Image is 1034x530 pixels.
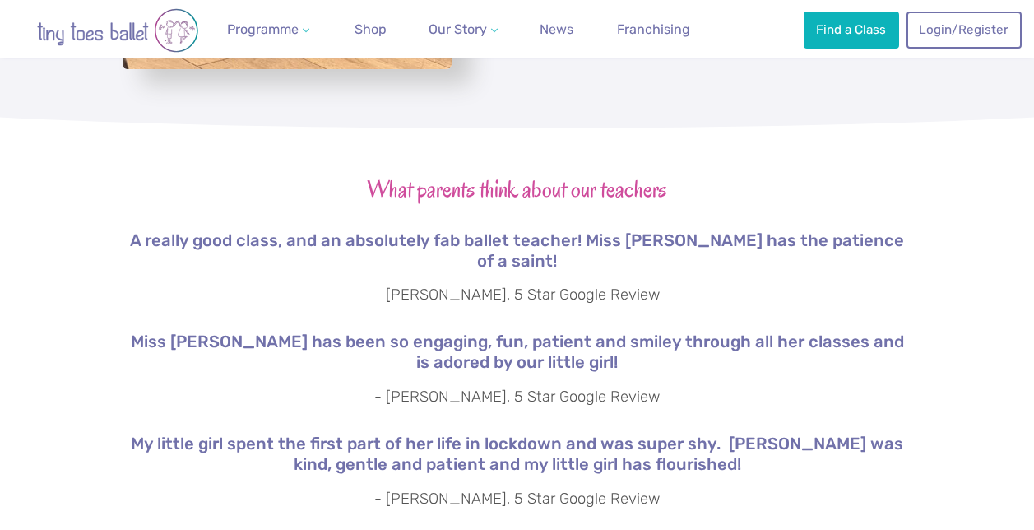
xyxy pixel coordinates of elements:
img: tiny toes ballet [19,8,216,53]
h6: My little girl spent the first part of her life in lockdown and was super shy. [PERSON_NAME] was ... [123,434,912,476]
a: Find a Class [804,12,899,48]
span: News [540,21,573,37]
a: Login/Register [906,12,1022,48]
p: - [PERSON_NAME], 5 Star Google Review [123,488,912,511]
a: Programme [220,13,316,46]
a: Our Story [422,13,504,46]
h6: Miss [PERSON_NAME] has been so engaging, fun, patient and smiley through all her classes and is a... [123,332,912,374]
p: - [PERSON_NAME], 5 Star Google Review [123,386,912,409]
p: - [PERSON_NAME], 5 Star Google Review [123,284,912,307]
span: Franchising [617,21,690,37]
a: Shop [348,13,393,46]
h6: A really good class, and an absolutely fab ballet teacher! Miss [PERSON_NAME] has the patience of... [123,230,912,272]
span: Our Story [429,21,487,37]
span: Shop [355,21,387,37]
span: Programme [227,21,299,37]
a: News [533,13,580,46]
h3: What parents think about our teachers [123,174,912,205]
a: Franchising [610,13,697,46]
